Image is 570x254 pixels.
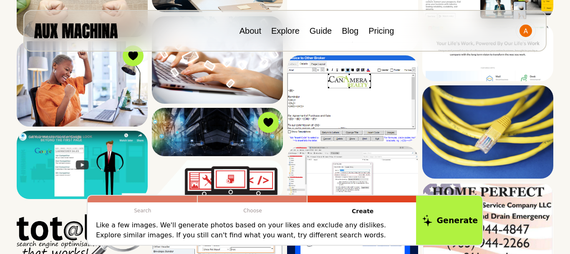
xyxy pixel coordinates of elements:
[152,108,283,156] img: Search result
[287,146,418,220] img: Search result
[422,23,553,81] img: Search result
[287,55,418,142] img: Search result
[17,131,148,199] img: Search result
[88,202,198,219] p: Search
[96,220,409,240] p: Like a few images. We'll generate photos based on your likes and exclude any dislikes. Explore si...
[342,26,358,35] a: Blog
[416,194,484,246] button: Generate
[198,202,308,219] p: Choose
[310,26,332,35] a: Guide
[34,23,118,38] img: AUX MACHINA
[152,16,283,103] img: Search result
[520,25,532,37] img: Avatar
[308,202,418,220] p: Create
[422,85,553,179] img: Search result
[152,160,283,200] img: Search result
[271,26,300,35] a: Explore
[17,41,148,127] img: Search result
[368,26,394,35] a: Pricing
[240,26,261,35] a: About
